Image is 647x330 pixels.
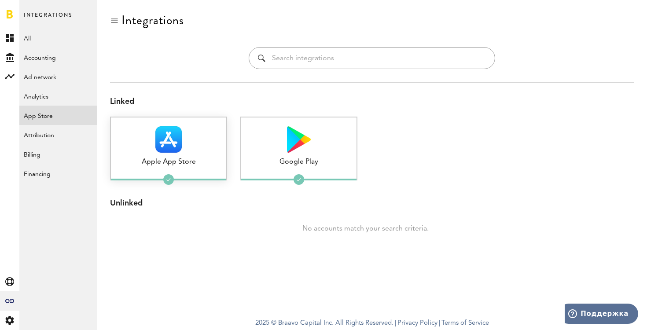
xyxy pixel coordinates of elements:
[19,106,97,125] a: App Store
[287,126,311,153] img: Google Play
[110,96,634,108] div: Linked
[441,320,489,326] a: Terms of Service
[24,10,72,28] span: Integrations
[111,157,226,167] div: Apple App Store
[97,222,634,235] div: No accounts match your search criteria.
[19,48,97,67] a: Accounting
[155,126,182,153] img: Apple App Store
[110,198,634,209] div: Unlinked
[19,86,97,106] a: Analytics
[121,13,184,27] div: Integrations
[19,67,97,86] a: Ad network
[397,320,437,326] a: Privacy Policy
[255,317,393,330] span: 2025 © Braavo Capital Inc. All Rights Reserved.
[19,125,97,144] a: Attribution
[272,48,486,69] input: Search integrations
[565,304,638,326] iframe: Открывает виджет для поиска дополнительной информации
[19,28,97,48] a: All
[19,164,97,183] a: Financing
[241,157,357,167] div: Google Play
[19,144,97,164] a: Billing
